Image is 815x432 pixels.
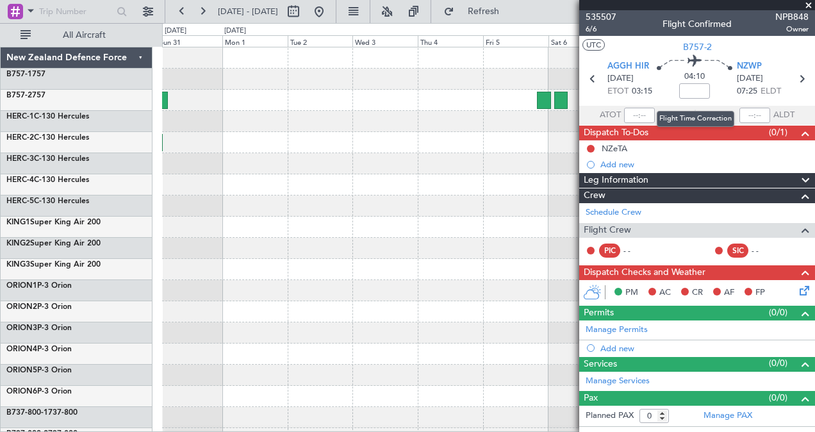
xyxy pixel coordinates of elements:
[6,197,34,205] span: HERC-5
[6,240,101,247] a: KING2Super King Air 200
[607,85,629,98] span: ETOT
[548,35,614,47] div: Sat 6
[438,1,515,22] button: Refresh
[6,388,37,395] span: ORION6
[659,287,671,299] span: AC
[6,367,37,374] span: ORION5
[6,92,45,99] a: B757-2757
[683,40,712,54] span: B757-2
[600,109,621,122] span: ATOT
[6,388,72,395] a: ORION6P-3 Orion
[6,155,34,163] span: HERC-3
[6,71,45,78] a: B757-1757
[775,24,809,35] span: Owner
[6,345,72,353] a: ORION4P-3 Orion
[586,10,616,24] span: 535507
[769,306,787,319] span: (0/0)
[6,367,72,374] a: ORION5P-3 Orion
[769,391,787,404] span: (0/0)
[586,24,616,35] span: 6/6
[624,108,655,123] input: --:--
[39,2,113,21] input: Trip Number
[623,245,652,256] div: - -
[704,410,752,422] a: Manage PAX
[657,111,734,127] div: Flight Time Correction
[632,85,652,98] span: 03:15
[6,345,37,353] span: ORION4
[6,303,72,311] a: ORION2P-3 Orion
[663,17,732,31] div: Flight Confirmed
[6,324,37,332] span: ORION3
[769,126,787,139] span: (0/1)
[6,282,37,290] span: ORION1
[6,324,72,332] a: ORION3P-3 Orion
[727,244,748,258] div: SIC
[761,85,781,98] span: ELDT
[6,176,89,184] a: HERC-4C-130 Hercules
[584,173,648,188] span: Leg Information
[457,7,511,16] span: Refresh
[737,72,763,85] span: [DATE]
[224,26,246,37] div: [DATE]
[418,35,483,47] div: Thu 4
[625,287,638,299] span: PM
[6,113,34,120] span: HERC-1
[6,261,101,269] a: KING3Super King Air 200
[737,60,762,73] span: NZWP
[6,92,32,99] span: B757-2
[775,10,809,24] span: NPB848
[584,188,605,203] span: Crew
[218,6,278,17] span: [DATE] - [DATE]
[586,206,641,219] a: Schedule Crew
[584,306,614,320] span: Permits
[6,409,48,417] span: B737-800-1
[6,197,89,205] a: HERC-5C-130 Hercules
[607,60,649,73] span: AGGH HIR
[6,261,30,269] span: KING3
[6,303,37,311] span: ORION2
[602,143,627,154] div: NZeTA
[584,223,631,238] span: Flight Crew
[6,155,89,163] a: HERC-3C-130 Hercules
[773,109,794,122] span: ALDT
[6,219,30,226] span: KING1
[724,287,734,299] span: AF
[600,343,809,354] div: Add new
[692,287,703,299] span: CR
[599,244,620,258] div: PIC
[737,85,757,98] span: 07:25
[684,71,705,83] span: 04:10
[586,410,634,422] label: Planned PAX
[607,72,634,85] span: [DATE]
[586,375,650,388] a: Manage Services
[6,71,32,78] span: B757-1
[600,159,809,170] div: Add new
[483,35,548,47] div: Fri 5
[6,282,72,290] a: ORION1P-3 Orion
[14,25,139,46] button: All Aircraft
[6,134,89,142] a: HERC-2C-130 Hercules
[582,39,605,51] button: UTC
[6,176,34,184] span: HERC-4
[584,265,705,280] span: Dispatch Checks and Weather
[584,391,598,406] span: Pax
[586,324,648,336] a: Manage Permits
[288,35,353,47] div: Tue 2
[584,126,648,140] span: Dispatch To-Dos
[33,31,135,40] span: All Aircraft
[6,240,30,247] span: KING2
[755,287,765,299] span: FP
[165,26,186,37] div: [DATE]
[769,356,787,370] span: (0/0)
[6,409,78,417] a: B737-800-1737-800
[584,357,617,372] span: Services
[157,35,222,47] div: Sun 31
[6,134,34,142] span: HERC-2
[222,35,288,47] div: Mon 1
[352,35,418,47] div: Wed 3
[752,245,780,256] div: - -
[6,219,101,226] a: KING1Super King Air 200
[6,113,89,120] a: HERC-1C-130 Hercules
